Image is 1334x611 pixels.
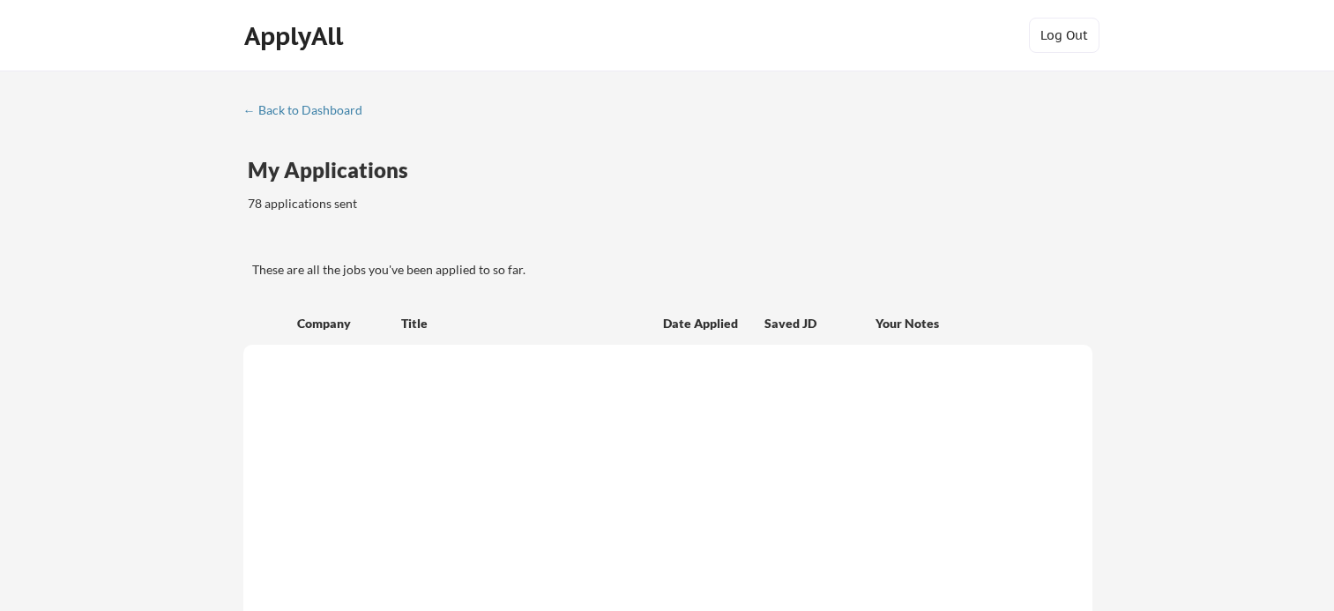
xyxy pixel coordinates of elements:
[243,104,376,116] div: ← Back to Dashboard
[876,315,1077,332] div: Your Notes
[1029,18,1099,53] button: Log Out
[764,307,876,339] div: Saved JD
[243,103,376,121] a: ← Back to Dashboard
[297,315,385,332] div: Company
[248,195,589,212] div: 78 applications sent
[663,315,741,332] div: Date Applied
[244,21,348,51] div: ApplyAll
[248,227,362,245] div: These are all the jobs you've been applied to so far.
[401,315,646,332] div: Title
[252,261,1092,279] div: These are all the jobs you've been applied to so far.
[248,160,422,181] div: My Applications
[376,227,505,245] div: These are job applications we think you'd be a good fit for, but couldn't apply you to automatica...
